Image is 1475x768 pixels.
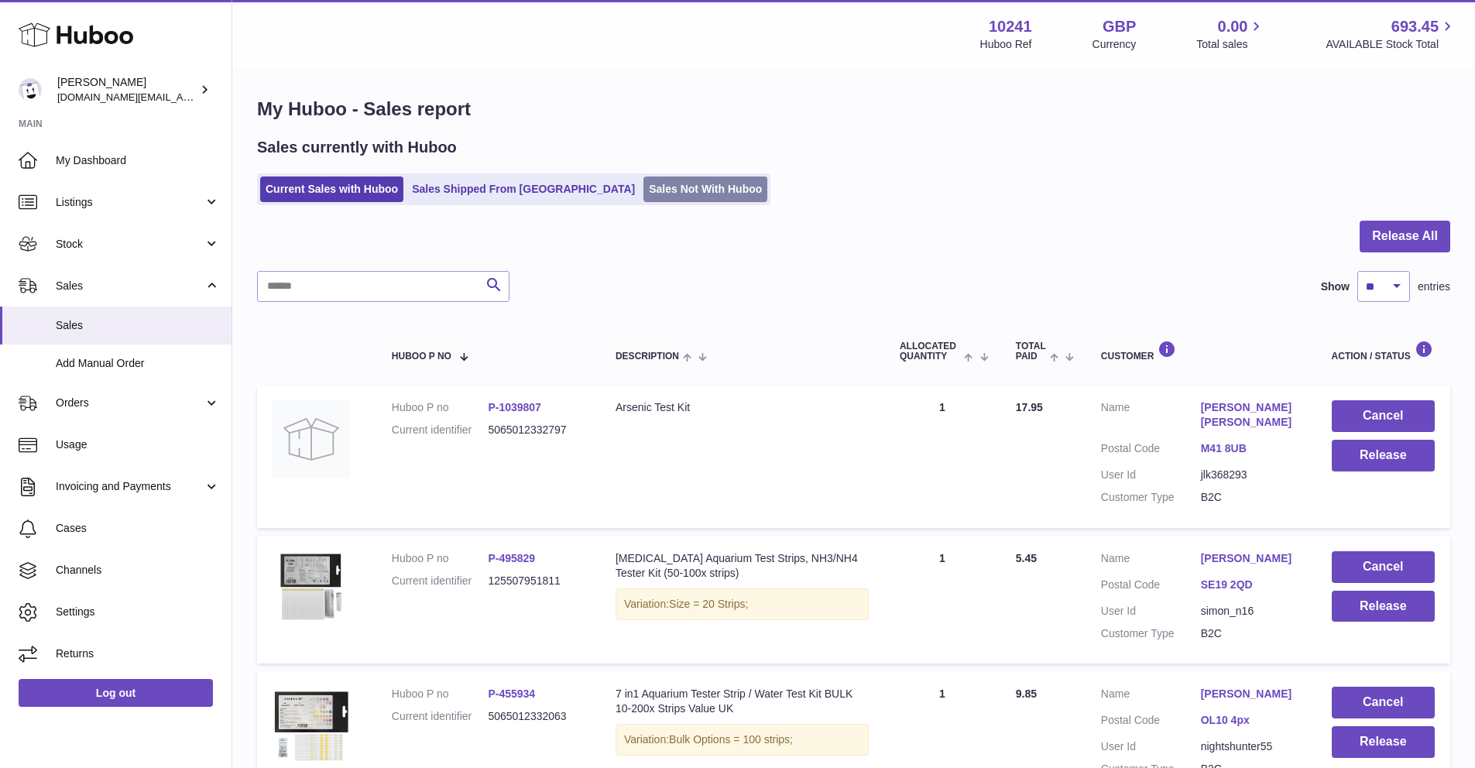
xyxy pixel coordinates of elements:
dt: Huboo P no [392,551,489,566]
button: Release [1332,726,1435,758]
dt: Postal Code [1101,713,1201,732]
img: londonaquatics.online@gmail.com [19,78,42,101]
span: Sales [56,279,204,293]
a: Sales Shipped From [GEOGRAPHIC_DATA] [406,177,640,202]
dt: Current identifier [392,709,489,724]
a: Sales Not With Huboo [643,177,767,202]
a: Log out [19,679,213,707]
a: P-455934 [488,687,535,700]
dt: Name [1101,400,1201,434]
a: M41 8UB [1201,441,1301,456]
span: Total paid [1016,341,1046,362]
span: Total sales [1196,37,1265,52]
dt: User Id [1101,468,1201,482]
a: [PERSON_NAME] [1201,551,1301,566]
dt: Customer Type [1101,626,1201,641]
a: 0.00 Total sales [1196,16,1265,52]
span: Usage [56,437,220,452]
dd: jlk368293 [1201,468,1301,482]
span: Size = 20 Strips; [669,598,748,610]
span: My Dashboard [56,153,220,168]
button: Cancel [1332,400,1435,432]
button: Release [1332,440,1435,471]
span: Orders [56,396,204,410]
div: Arsenic Test Kit [616,400,869,415]
span: 0.00 [1218,16,1248,37]
a: SE19 2QD [1201,578,1301,592]
a: [PERSON_NAME] [1201,687,1301,701]
dd: 125507951811 [488,574,585,588]
button: Cancel [1332,551,1435,583]
h2: Sales currently with Huboo [257,137,457,158]
div: Action / Status [1332,341,1435,362]
span: entries [1418,279,1450,294]
strong: 10241 [989,16,1032,37]
span: Huboo P no [392,351,451,362]
div: [PERSON_NAME] [57,75,197,105]
span: ALLOCATED Quantity [900,341,961,362]
div: Variation: [616,588,869,620]
a: P-1039807 [488,401,541,413]
div: Huboo Ref [980,37,1032,52]
a: 693.45 AVAILABLE Stock Total [1326,16,1456,52]
dt: Postal Code [1101,578,1201,596]
dd: B2C [1201,490,1301,505]
button: Release All [1360,221,1450,252]
a: Current Sales with Huboo [260,177,403,202]
h1: My Huboo - Sales report [257,97,1450,122]
span: 17.95 [1016,401,1043,413]
span: 693.45 [1391,16,1439,37]
dt: Current identifier [392,423,489,437]
div: [MEDICAL_DATA] Aquarium Test Strips, NH3/NH4 Tester Kit (50-100x strips) [616,551,869,581]
dt: User Id [1101,739,1201,754]
dt: User Id [1101,604,1201,619]
span: Sales [56,318,220,333]
span: Listings [56,195,204,210]
dt: Name [1101,551,1201,570]
dd: nightshunter55 [1201,739,1301,754]
button: Cancel [1332,687,1435,718]
dt: Postal Code [1101,441,1201,460]
a: [PERSON_NAME] [PERSON_NAME] [1201,400,1301,430]
strong: GBP [1103,16,1136,37]
dt: Huboo P no [392,400,489,415]
dd: 5065012332797 [488,423,585,437]
div: Customer [1101,341,1301,362]
dd: 5065012332063 [488,709,585,724]
span: Invoicing and Payments [56,479,204,494]
label: Show [1321,279,1350,294]
dt: Customer Type [1101,490,1201,505]
span: Channels [56,563,220,578]
dt: Current identifier [392,574,489,588]
div: Variation: [616,724,869,756]
td: 1 [884,385,1000,527]
div: Currency [1093,37,1137,52]
span: [DOMAIN_NAME][EMAIL_ADDRESS][DOMAIN_NAME] [57,91,308,103]
a: OL10 4px [1201,713,1301,728]
span: Bulk Options = 100 strips; [669,733,793,746]
dt: Huboo P no [392,687,489,701]
img: $_57.JPG [273,551,350,629]
span: 5.45 [1016,552,1037,564]
div: 7 in1 Aquarium Tester Strip / Water Test Kit BULK 10-200x Strips Value UK [616,687,869,716]
dd: B2C [1201,626,1301,641]
td: 1 [884,536,1000,664]
span: Add Manual Order [56,356,220,371]
a: P-495829 [488,552,535,564]
span: Settings [56,605,220,619]
span: Stock [56,237,204,252]
button: Release [1332,591,1435,622]
img: no-photo.jpg [273,400,350,478]
span: Cases [56,521,220,536]
span: 9.85 [1016,687,1037,700]
span: Returns [56,646,220,661]
img: $_57.JPG [273,687,350,768]
span: Description [616,351,679,362]
span: AVAILABLE Stock Total [1326,37,1456,52]
dd: simon_n16 [1201,604,1301,619]
dt: Name [1101,687,1201,705]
